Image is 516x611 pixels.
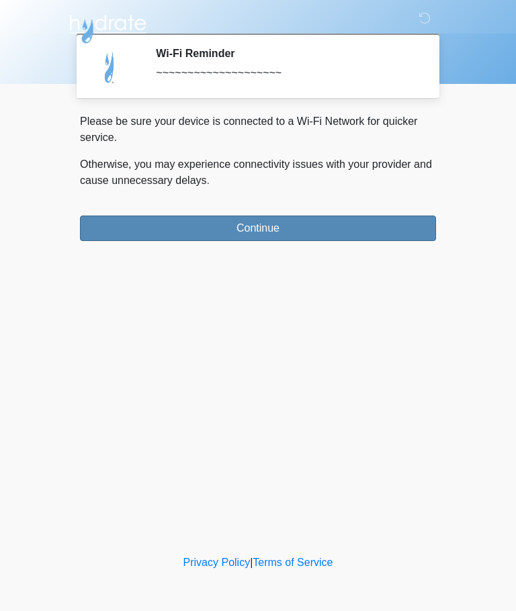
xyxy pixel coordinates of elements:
div: ~~~~~~~~~~~~~~~~~~~~ [156,65,416,81]
img: Agent Avatar [90,47,130,87]
a: Terms of Service [253,557,333,568]
button: Continue [80,216,436,241]
p: Otherwise, you may experience connectivity issues with your provider and cause unnecessary delays [80,156,436,189]
span: . [207,175,210,186]
p: Please be sure your device is connected to a Wi-Fi Network for quicker service. [80,113,436,146]
a: Privacy Policy [183,557,251,568]
a: | [250,557,253,568]
img: Hydrate IV Bar - Arcadia Logo [67,10,148,44]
